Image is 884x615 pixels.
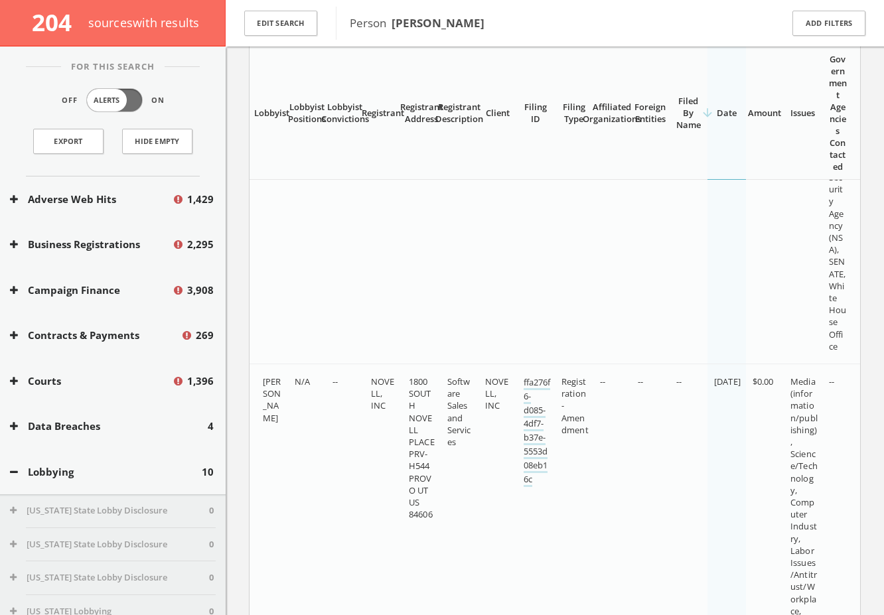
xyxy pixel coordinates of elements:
span: NOVELL, INC [485,376,509,411]
span: 1,396 [187,374,214,389]
span: 0 [209,538,214,551]
span: -- [676,376,682,387]
button: Courts [10,374,172,389]
span: Filing ID [524,101,547,125]
button: [US_STATE] State Lobby Disclosure [10,504,209,517]
span: -- [600,376,605,387]
span: NOVELL, INC [371,376,395,411]
a: Export [33,129,104,154]
span: -- [332,376,338,387]
span: Software Sales and Services [447,376,471,448]
span: Government Agencies Contacted [829,53,847,172]
span: Lobbyist Convictions [321,101,369,125]
button: Contracts & Payments [10,328,181,343]
button: Business Registrations [10,237,172,252]
button: [US_STATE] State Lobby Disclosure [10,571,209,584]
span: source s with results [88,15,200,31]
span: For This Search [61,60,165,74]
button: Hide Empty [122,129,192,154]
span: 1,429 [187,192,214,207]
span: 3,908 [187,283,214,298]
span: 10 [202,464,214,480]
button: Campaign Finance [10,283,172,298]
span: Amount [748,107,781,119]
span: 1800 SOUTH NOVELL PLACE PRV-H544 PROVO UT US 84606 [409,376,435,520]
span: 4 [208,419,214,434]
span: Lobbyist [254,107,289,119]
button: Lobbying [10,464,202,480]
span: Lobbyist Positions [288,101,326,125]
span: Registrant Address [400,101,443,125]
span: Registration - Amendment [561,376,589,436]
i: arrow_downward [701,106,714,119]
span: Date [717,107,737,119]
span: [PERSON_NAME] [263,376,281,424]
span: Filing Type [563,101,585,125]
button: Data Breaches [10,419,208,434]
span: -- [829,376,834,387]
button: Edit Search [244,11,317,36]
span: Filed By Name [676,95,701,131]
span: 2,295 [187,237,214,252]
b: [PERSON_NAME] [392,15,484,31]
span: Foreign Entities [634,101,666,125]
button: Adverse Web Hits [10,192,172,207]
span: [DATE] [714,376,741,387]
span: Off [62,95,78,106]
span: 0 [209,504,214,517]
span: Affiliated Organizations [583,101,641,125]
span: 269 [196,328,214,343]
span: -- [638,376,643,387]
span: 0 [209,571,214,584]
span: Registrant Description [435,101,483,125]
span: 204 [32,7,83,38]
span: N/A [295,376,310,387]
span: Client [486,107,510,119]
span: $0.00 [753,376,774,387]
button: [US_STATE] State Lobby Disclosure [10,538,209,551]
span: Registrant [362,107,404,119]
span: Person [350,15,484,31]
span: Issues [790,107,815,119]
span: On [151,95,165,106]
button: Add Filters [792,11,865,36]
a: ffa276f6-d085-4df7-b37e-5553d08eb16c [524,376,551,487]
